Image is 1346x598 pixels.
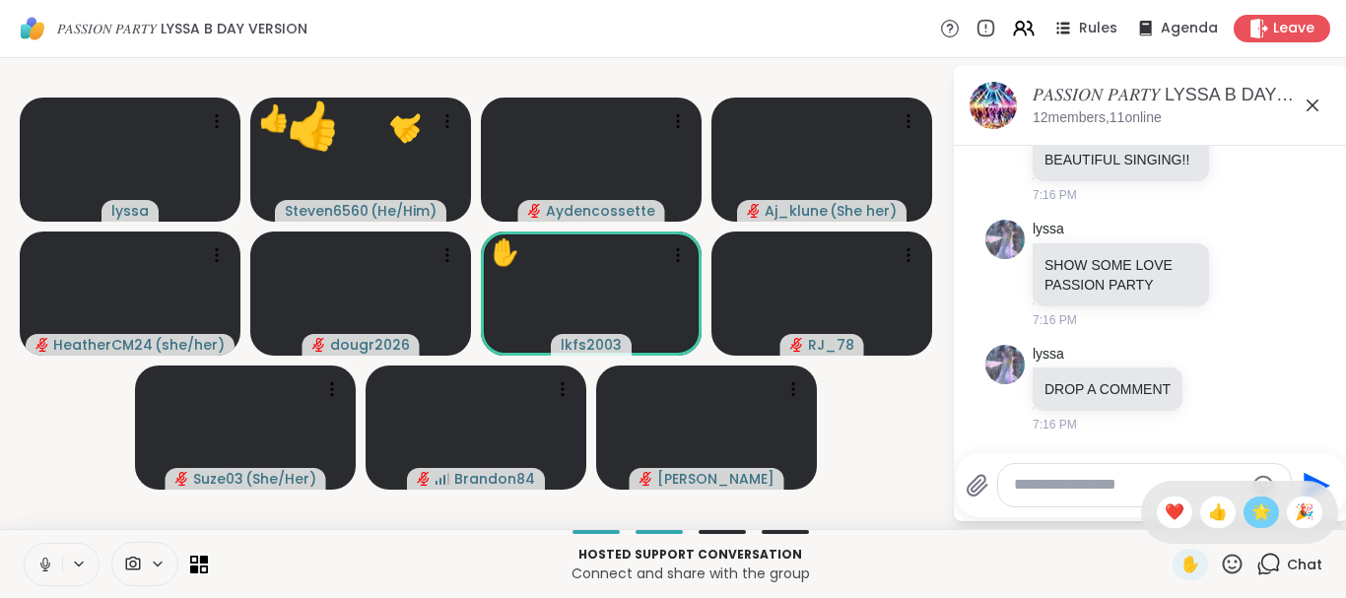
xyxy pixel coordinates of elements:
img: https://sharewell-space-live.sfo3.digitaloceanspaces.com/user-generated/666f9ab0-b952-44c3-ad34-f... [985,345,1025,384]
span: audio-muted [175,472,189,486]
span: audio-muted [747,204,761,218]
p: Connect and share with the group [220,564,1161,583]
span: 7:16 PM [1033,311,1077,329]
span: Agenda [1161,19,1218,38]
p: DROP A COMMENT [1044,379,1171,399]
div: ✋ [489,233,520,272]
p: SHOW SOME LOVE PASSION PARTY [1044,255,1197,295]
span: Rules [1079,19,1117,38]
img: ShareWell Logomark [16,12,49,45]
span: ( she/her ) [155,335,225,355]
span: 🎉 [1295,500,1314,524]
span: Leave [1273,19,1314,38]
span: 7:16 PM [1033,186,1077,204]
span: 7:16 PM [1033,416,1077,433]
p: 12 members, 11 online [1033,108,1162,128]
button: Emoji picker [1251,474,1275,498]
a: lyssa [1033,345,1064,365]
img: https://sharewell-space-live.sfo3.digitaloceanspaces.com/user-generated/666f9ab0-b952-44c3-ad34-f... [985,220,1025,259]
span: lyssa [111,201,149,221]
span: ( She/Her ) [245,469,316,489]
span: Chat [1287,555,1322,574]
span: 👍 [1208,500,1228,524]
a: lyssa [1033,220,1064,239]
span: HeatherCM24 [53,335,153,355]
span: audio-muted [528,204,542,218]
span: audio-muted [312,338,326,352]
span: Brandon84 [454,469,535,489]
span: ( He/Him ) [370,201,437,221]
span: ✋ [1180,553,1200,576]
div: 𝑃𝐴𝑆𝑆𝐼𝑂𝑁 𝑃𝐴𝑅𝑇𝑌 LYSSA B DAY VERSION, [DATE] [1033,83,1332,107]
div: 👍 [258,100,290,138]
span: 𝑃𝐴𝑆𝑆𝐼𝑂𝑁 𝑃𝐴𝑅𝑇𝑌 LYSSA B DAY VERSION [57,19,307,38]
span: Aydencossette [546,201,655,221]
span: [PERSON_NAME] [657,469,774,489]
span: RJ_78 [808,335,854,355]
textarea: Type your message [1014,475,1244,496]
span: audio-muted [639,472,653,486]
span: dougr2026 [330,335,410,355]
span: ❤️ [1165,500,1184,524]
button: 👍 [263,74,366,176]
button: Send [1292,463,1336,507]
span: audio-muted [417,472,431,486]
span: lkfs2003 [561,335,622,355]
span: 🌟 [1251,500,1271,524]
img: 𝑃𝐴𝑆𝑆𝐼𝑂𝑁 𝑃𝐴𝑅𝑇𝑌 LYSSA B DAY VERSION, Sep 13 [970,82,1017,129]
p: Hosted support conversation [220,546,1161,564]
span: audio-muted [790,338,804,352]
span: ( She her ) [830,201,897,221]
button: 👍 [367,85,447,166]
span: Aj_klune [765,201,828,221]
span: Steven6560 [285,201,369,221]
span: Suze03 [193,469,243,489]
span: audio-muted [35,338,49,352]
